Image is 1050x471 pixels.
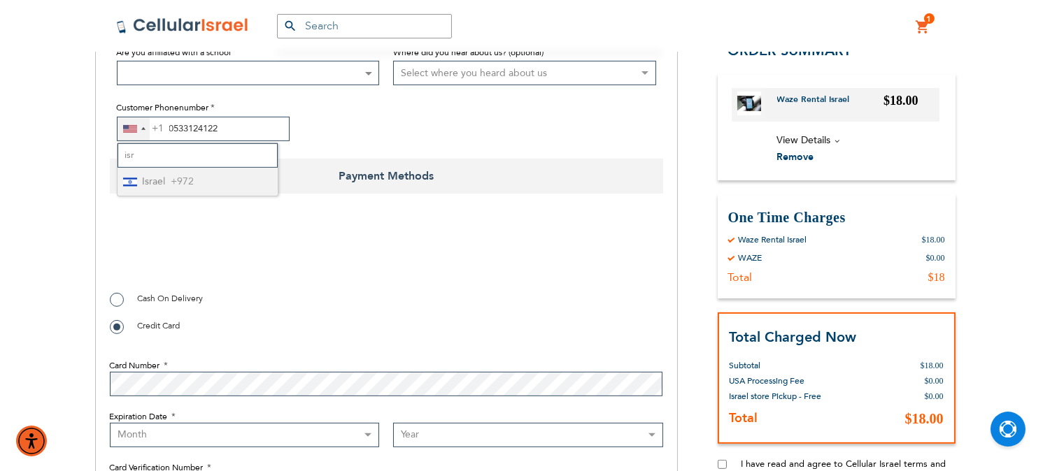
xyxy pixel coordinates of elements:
div: WAZE [739,252,762,263]
span: View Details [777,133,831,147]
span: Credit Card [138,320,180,331]
span: +972 [171,173,194,191]
input: Search [277,14,452,38]
input: e.g. 201-555-0123 [117,117,290,141]
span: Cash On Delivery [138,293,204,304]
div: $18.00 [922,234,945,245]
span: USA Processing Fee [730,376,805,387]
span: Payment Methods [110,159,663,194]
span: Card Number [110,360,160,371]
iframe: reCAPTCHA [110,225,322,280]
a: 1 [916,19,931,36]
div: +1 [152,120,164,138]
span: 1 [927,13,932,24]
span: Customer Phonenumber [117,102,209,113]
a: Waze Rental Israel [777,94,860,116]
div: Accessibility Menu [16,426,47,456]
ul: List of countries [118,168,278,196]
div: Total [728,270,753,284]
div: $18 [928,270,945,284]
span: Israel [143,173,166,191]
h3: One Time Charges [728,208,945,227]
span: Remove [777,151,814,164]
span: Where did you hear about us? (optional) [393,47,544,58]
button: Selected country [118,117,164,140]
th: Subtotal [730,348,839,374]
strong: Total [730,410,758,428]
span: $18.00 [905,412,944,427]
strong: Total Charged Now [730,328,857,347]
div: Waze Rental Israel [739,234,807,245]
img: Waze Rental Israel [737,92,761,115]
span: $0.00 [925,377,944,386]
span: Expiration Date [110,411,168,422]
span: Israel store Pickup - Free [730,391,822,403]
img: Cellular Israel Logo [116,17,249,34]
div: $0.00 [926,252,945,263]
input: Search [118,143,278,168]
span: Are you affiliated with a school [117,47,232,58]
span: $18.00 [884,94,918,108]
span: $18.00 [921,361,944,371]
span: $0.00 [925,392,944,402]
